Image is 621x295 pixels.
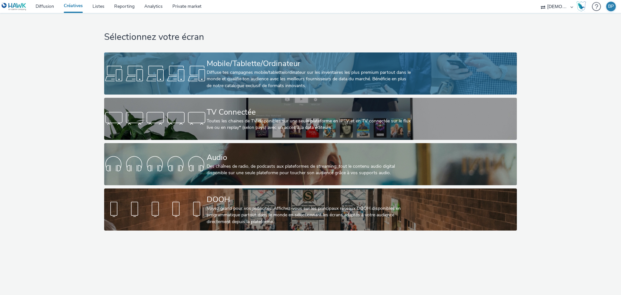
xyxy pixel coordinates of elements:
h1: Sélectionnez votre écran [104,31,517,43]
div: TV Connectée [207,107,412,118]
div: Toutes les chaines de TV disponibles sur une seule plateforme en IPTV et en TV connectée sur le f... [207,118,412,131]
a: Hawk Academy [576,1,589,12]
div: Diffuse tes campagnes mobile/tablette/ordinateur sur les inventaires les plus premium partout dan... [207,69,412,89]
a: Mobile/Tablette/OrdinateurDiffuse tes campagnes mobile/tablette/ordinateur sur les inventaires le... [104,52,517,95]
div: Des chaînes de radio, de podcasts aux plateformes de streaming: tout le contenu audio digital dis... [207,163,412,176]
div: DOOH [207,194,412,205]
div: Mobile/Tablette/Ordinateur [207,58,412,69]
a: DOOHVoyez grand pour vos publicités! Affichez-vous sur les principaux réseaux DOOH disponibles en... [104,188,517,231]
a: TV ConnectéeToutes les chaines de TV disponibles sur une seule plateforme en IPTV et en TV connec... [104,98,517,140]
a: AudioDes chaînes de radio, de podcasts aux plateformes de streaming: tout le contenu audio digita... [104,143,517,185]
img: Hawk Academy [576,1,586,12]
div: BP [608,2,614,11]
div: Voyez grand pour vos publicités! Affichez-vous sur les principaux réseaux DOOH disponibles en pro... [207,205,412,225]
div: Audio [207,152,412,163]
img: undefined Logo [2,3,27,11]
